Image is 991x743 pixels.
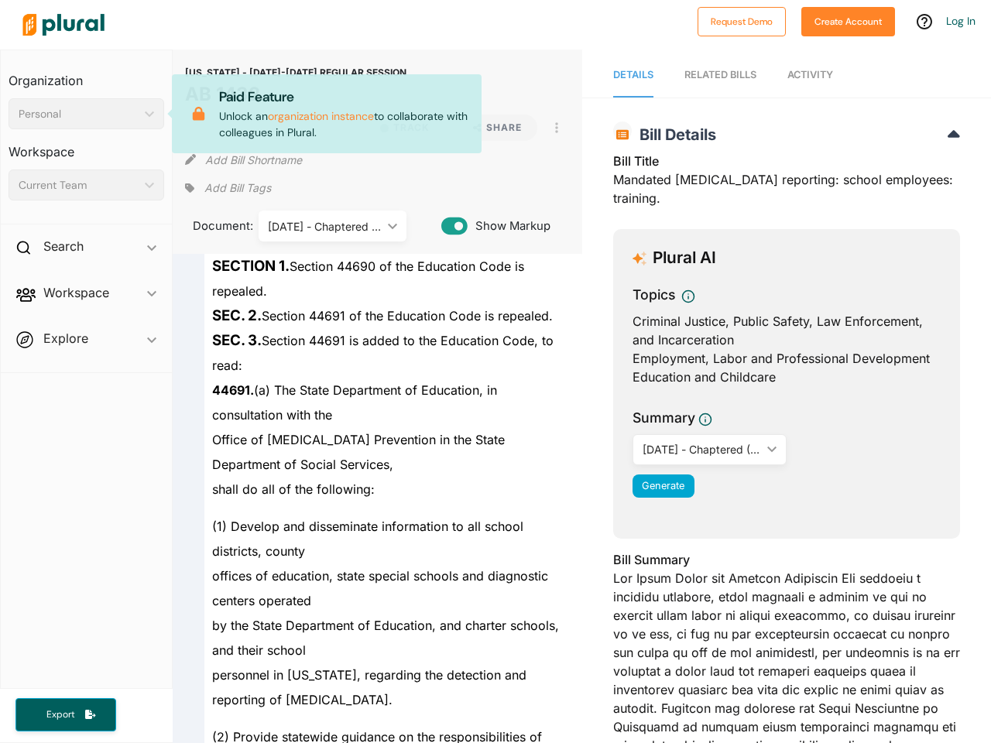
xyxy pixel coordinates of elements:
[205,147,302,172] button: Add Bill Shortname
[946,14,976,28] a: Log In
[268,218,382,235] div: [DATE] - Chaptered ([DATE])
[185,67,406,78] span: [US_STATE] - [DATE]-[DATE] REGULAR SESSION
[787,69,833,80] span: Activity
[185,176,270,200] div: Add tags
[684,67,756,82] div: RELATED BILLS
[643,441,761,457] div: [DATE] - Chaptered ([DATE])
[212,519,523,559] span: (1) Develop and disseminate information to all school districts, county
[212,257,290,275] strong: SECTION 1.
[19,106,139,122] div: Personal
[212,306,262,324] strong: SEC. 2.
[801,12,895,29] a: Create Account
[212,382,497,423] span: (a) The State Department of Education, in consultation with the
[212,481,375,497] span: shall do all of the following:
[212,333,554,373] span: Section 44691 is added to the Education Code, to read:
[212,568,548,608] span: offices of education, state special schools and diagnostic centers operated
[451,115,544,141] button: Share
[613,152,960,170] h3: Bill Title
[212,618,559,658] span: by the State Department of Education, and charter schools, and their school
[212,432,505,472] span: Office of [MEDICAL_DATA] Prevention in the State Department of Social Services,
[633,474,694,498] button: Generate
[801,7,895,36] button: Create Account
[36,708,85,721] span: Export
[632,125,716,144] span: Bill Details
[185,217,239,235] span: Document:
[43,238,84,255] h2: Search
[787,53,833,98] a: Activity
[698,12,786,29] a: Request Demo
[653,248,716,268] h3: Plural AI
[219,87,469,141] p: Unlock an to collaborate with colleagues in Plural.
[212,331,262,349] strong: SEC. 3.
[698,7,786,36] button: Request Demo
[268,109,374,123] a: organization instance
[212,382,254,398] strong: 44691.
[204,180,271,196] span: Add Bill Tags
[19,177,139,193] div: Current Team
[613,550,960,569] h3: Bill Summary
[212,667,526,707] span: personnel in [US_STATE], regarding the detection and reporting of [MEDICAL_DATA].
[219,87,469,107] p: Paid Feature
[613,53,653,98] a: Details
[613,69,653,80] span: Details
[633,408,695,428] h3: Summary
[15,698,116,731] button: Export
[468,217,550,235] span: Show Markup
[212,259,524,299] span: Section 44690 of the Education Code is repealed.
[9,58,164,92] h3: Organization
[458,115,537,141] button: Share
[642,480,684,491] span: Generate
[633,312,941,349] div: Criminal Justice, Public Safety, Law Enforcement, and Incarceration
[633,368,941,386] div: Education and Childcare
[212,308,553,324] span: Section 44691 of the Education Code is repealed.
[633,285,675,305] h3: Topics
[9,129,164,163] h3: Workspace
[684,53,756,98] a: RELATED BILLS
[633,349,941,368] div: Employment, Labor and Professional Development
[613,152,960,217] div: Mandated [MEDICAL_DATA] reporting: school employees: training.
